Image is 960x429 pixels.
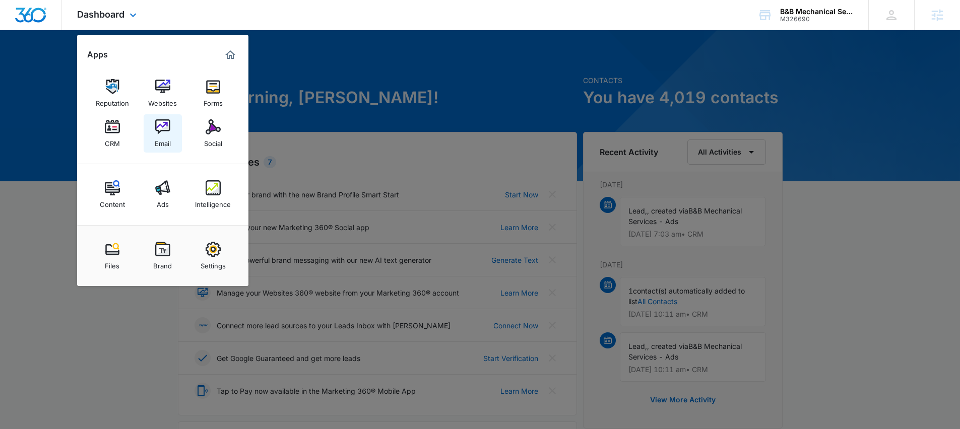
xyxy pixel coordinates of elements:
div: Websites [148,94,177,107]
a: Intelligence [194,175,232,213]
div: CRM [105,134,120,148]
a: Content [93,175,132,213]
div: Email [155,134,171,148]
span: Dashboard [77,9,124,20]
div: Brand [153,257,172,270]
h2: Apps [87,50,108,59]
div: Ads [157,195,169,208]
div: account id [780,16,854,23]
div: Files [105,257,119,270]
a: Files [93,237,132,275]
a: Ads [144,175,182,213]
div: Intelligence [195,195,231,208]
div: Content [100,195,125,208]
a: Settings [194,237,232,275]
div: Settings [201,257,226,270]
a: Marketing 360® Dashboard [222,47,238,63]
a: Reputation [93,74,132,112]
a: Forms [194,74,232,112]
div: Reputation [96,94,129,107]
div: Social [204,134,222,148]
a: Brand [144,237,182,275]
a: Websites [144,74,182,112]
a: Social [194,114,232,153]
div: account name [780,8,854,16]
a: Email [144,114,182,153]
a: CRM [93,114,132,153]
div: Forms [204,94,223,107]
